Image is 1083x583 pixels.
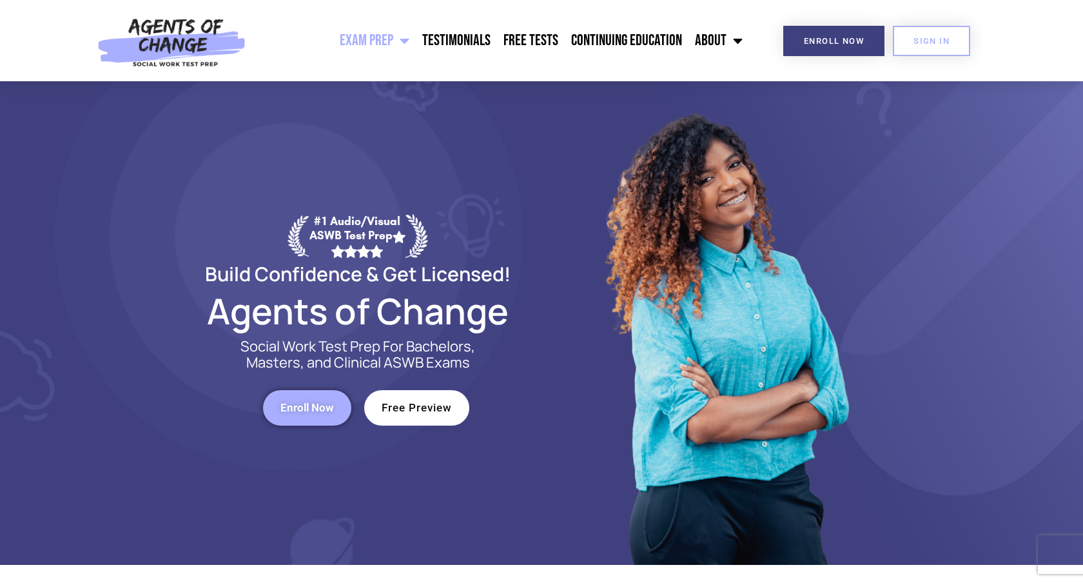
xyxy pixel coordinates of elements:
[913,37,950,45] span: SIGN IN
[226,339,490,371] p: Social Work Test Prep For Bachelors, Masters, and Clinical ASWB Exams
[688,25,749,57] a: About
[333,25,416,57] a: Exam Prep
[309,214,405,257] div: #1 Audio/Visual ASWB Test Prep
[263,390,351,426] a: Enroll Now
[382,402,452,413] span: Free Preview
[893,26,970,56] a: SIGN IN
[364,390,469,426] a: Free Preview
[596,81,854,565] img: Website Image 1 (1)
[174,296,541,326] h2: Agents of Change
[416,25,497,57] a: Testimonials
[783,26,884,56] a: Enroll Now
[804,37,864,45] span: Enroll Now
[253,25,749,57] nav: Menu
[174,264,541,283] h2: Build Confidence & Get Licensed!
[280,402,334,413] span: Enroll Now
[497,25,565,57] a: Free Tests
[565,25,688,57] a: Continuing Education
